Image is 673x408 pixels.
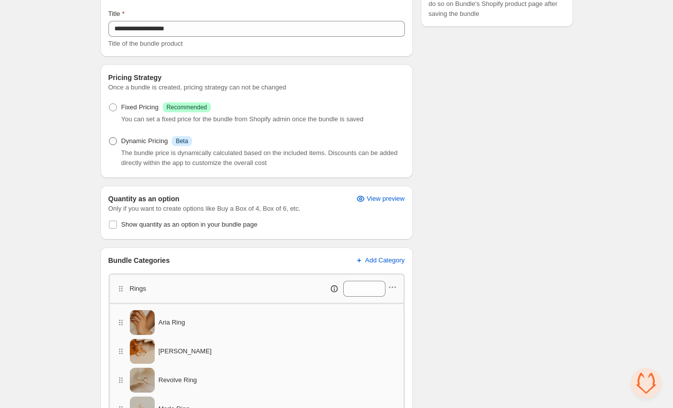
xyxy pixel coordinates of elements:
span: The bundle price is dynamically calculated based on the included items. Discounts can be added di... [121,149,398,166]
span: Aria Ring [159,318,185,327]
a: Open chat [631,368,661,398]
button: Add Category [348,252,411,268]
span: Fixed Pricing [121,102,159,112]
span: View preview [367,195,404,203]
span: Only if you want to create options like Buy a Box of 4, Box of 6, etc. [108,204,405,214]
span: Show quantity as an option in your bundle page [121,221,258,228]
h3: Bundle Categories [108,255,170,265]
img: Nora Ring [130,334,155,369]
button: View preview [350,191,410,207]
span: Revolve Ring [159,375,197,385]
span: [PERSON_NAME] [159,346,212,356]
span: You can set a fixed price for the bundle from Shopify admin once the bundle is saved [121,115,364,123]
p: Rings [130,284,146,294]
span: Beta [176,137,188,145]
span: Title of the bundle product [108,40,183,47]
span: Dynamic Pricing [121,136,168,146]
span: Once a bundle is created, pricing strategy can not be changed [108,82,405,92]
img: Aria Ring [130,305,155,340]
span: Recommended [167,103,207,111]
h3: Quantity as an option [108,194,180,204]
label: Title [108,9,125,19]
h3: Pricing Strategy [108,73,405,82]
img: Revolve Ring [130,363,155,398]
span: Add Category [365,256,405,264]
